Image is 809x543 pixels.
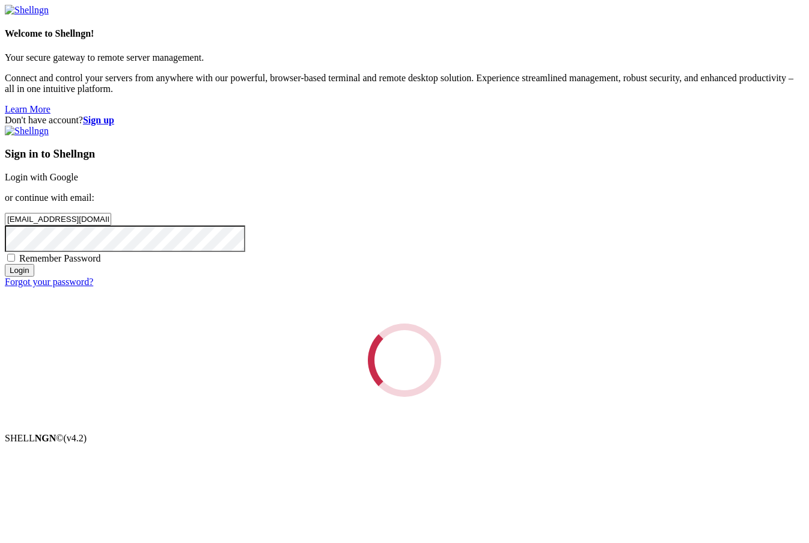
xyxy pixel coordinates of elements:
[5,73,804,94] p: Connect and control your servers from anywhere with our powerful, browser-based terminal and remo...
[5,115,804,126] div: Don't have account?
[5,433,87,443] span: SHELL ©
[5,104,50,114] a: Learn More
[5,28,804,39] h4: Welcome to Shellngn!
[64,433,87,443] span: 4.2.0
[5,192,804,203] p: or continue with email:
[5,52,804,63] p: Your secure gateway to remote server management.
[19,253,101,263] span: Remember Password
[362,318,448,403] div: Loading...
[5,264,34,277] input: Login
[5,5,49,16] img: Shellngn
[5,126,49,137] img: Shellngn
[35,433,56,443] b: NGN
[5,147,804,161] h3: Sign in to Shellngn
[5,213,111,225] input: Email address
[5,277,93,287] a: Forgot your password?
[5,172,78,182] a: Login with Google
[83,115,114,125] a: Sign up
[7,254,15,262] input: Remember Password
